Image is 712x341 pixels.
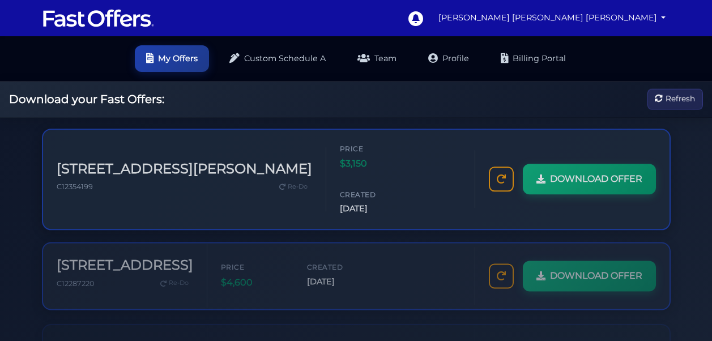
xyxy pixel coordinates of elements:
h2: Download your Fast Offers: [9,92,164,106]
span: Created [307,257,375,268]
span: Price [221,257,289,268]
h3: [STREET_ADDRESS][PERSON_NAME] [57,159,312,176]
a: DOWNLOAD OFFER [523,256,656,287]
span: $3,150 [340,155,408,169]
span: $4,600 [221,271,289,285]
a: DOWNLOAD OFFER [523,162,656,193]
span: Price [340,142,408,152]
a: Re-Do [275,178,312,193]
span: [DATE] [340,201,408,214]
a: Custom Schedule A [218,45,337,72]
span: DOWNLOAD OFFER [550,170,642,185]
button: Refresh [647,89,703,110]
a: Re-Do [156,271,193,286]
span: [DATE] [307,271,375,284]
span: Re-Do [288,180,308,190]
a: Profile [417,45,480,72]
span: DOWNLOAD OFFER [550,264,642,279]
span: Refresh [666,93,695,105]
a: Billing Portal [489,45,577,72]
span: Created [340,187,408,198]
a: [PERSON_NAME] [PERSON_NAME] [PERSON_NAME] [434,7,671,29]
h3: [STREET_ADDRESS] [57,253,193,269]
span: Re-Do [169,274,189,284]
a: My Offers [135,45,209,72]
span: C12287220 [57,275,94,283]
a: Team [346,45,408,72]
span: C12354199 [57,181,93,189]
